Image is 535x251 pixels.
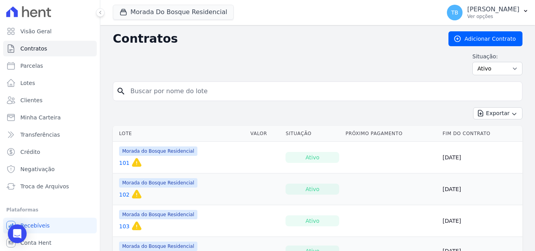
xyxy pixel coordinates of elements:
button: Exportar [473,107,522,119]
a: Troca de Arquivos [3,179,97,194]
span: Transferências [20,131,60,139]
th: Próximo Pagamento [342,126,439,142]
a: Conta Hent [3,235,97,251]
th: Fim do Contrato [439,126,522,142]
th: Valor [247,126,282,142]
span: Recebíveis [20,222,50,229]
span: Visão Geral [20,27,52,35]
div: Ativo [286,215,339,226]
a: 103 [119,222,130,230]
a: Recebíveis [3,218,97,233]
a: Minha Carteira [3,110,97,125]
span: Parcelas [20,62,43,70]
span: Lotes [20,79,35,87]
span: Crédito [20,148,40,156]
td: [DATE] [439,173,522,205]
span: Minha Carteira [20,114,61,121]
td: [DATE] [439,205,522,237]
a: 102 [119,191,130,199]
span: TB [451,10,458,15]
a: Parcelas [3,58,97,74]
div: Ativo [286,184,339,195]
input: Buscar por nome do lote [126,83,519,99]
span: Negativação [20,165,55,173]
span: Clientes [20,96,42,104]
div: Plataformas [6,205,94,215]
th: Situação [282,126,342,142]
i: search [116,87,126,96]
a: Contratos [3,41,97,56]
a: 101 [119,159,130,167]
a: Negativação [3,161,97,177]
a: Clientes [3,92,97,108]
label: Situação: [472,52,522,60]
span: Morada do Bosque Residencial [119,178,197,188]
a: Adicionar Contrato [448,31,522,46]
th: Lote [113,126,247,142]
span: Contratos [20,45,47,52]
button: Morada Do Bosque Residencial [113,5,234,20]
span: Conta Hent [20,239,51,247]
a: Transferências [3,127,97,143]
div: Ativo [286,152,339,163]
span: Morada do Bosque Residencial [119,242,197,251]
button: TB [PERSON_NAME] Ver opções [441,2,535,23]
p: Ver opções [467,13,519,20]
span: Morada do Bosque Residencial [119,146,197,156]
h2: Contratos [113,32,436,46]
a: Lotes [3,75,97,91]
p: [PERSON_NAME] [467,5,519,13]
span: Troca de Arquivos [20,182,69,190]
a: Visão Geral [3,23,97,39]
span: Morada do Bosque Residencial [119,210,197,219]
td: [DATE] [439,142,522,173]
a: Crédito [3,144,97,160]
div: Open Intercom Messenger [8,224,27,243]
